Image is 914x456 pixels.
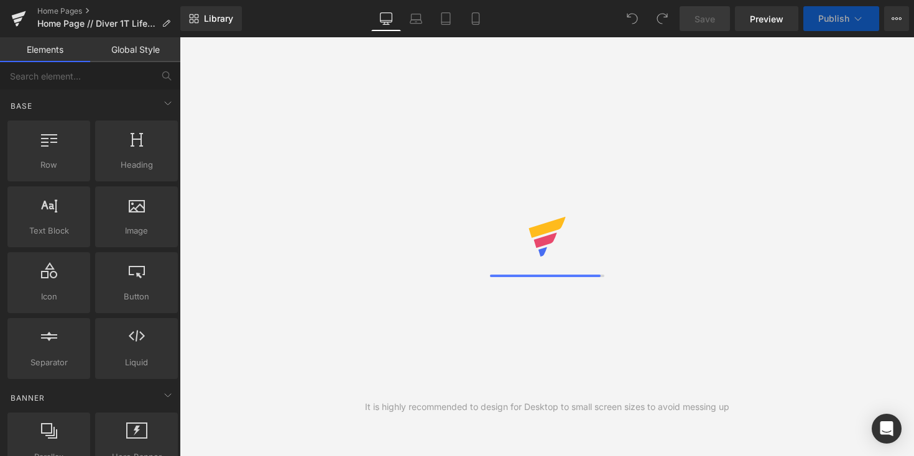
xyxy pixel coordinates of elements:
button: Redo [650,6,675,31]
span: Publish [818,14,849,24]
a: Mobile [461,6,491,31]
span: Text Block [11,224,86,237]
div: It is highly recommended to design for Desktop to small screen sizes to avoid messing up [365,400,729,414]
span: Save [695,12,715,25]
span: Banner [9,392,46,404]
span: Row [11,158,86,171]
span: Home Page // Diver 1T Lifestyle // [DATE] [37,19,157,29]
button: More [884,6,909,31]
a: New Library [180,6,242,31]
a: Home Pages [37,6,180,16]
span: Heading [99,158,174,171]
span: Liquid [99,356,174,369]
span: Icon [11,290,86,303]
span: Base [9,100,34,112]
span: Preview [750,12,783,25]
a: Desktop [371,6,401,31]
span: Library [204,13,233,24]
a: Tablet [431,6,461,31]
span: Image [99,224,174,237]
button: Publish [803,6,879,31]
a: Preview [735,6,798,31]
a: Laptop [401,6,431,31]
a: Global Style [90,37,180,62]
div: Open Intercom Messenger [872,414,902,444]
span: Button [99,290,174,303]
span: Separator [11,356,86,369]
button: Undo [620,6,645,31]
